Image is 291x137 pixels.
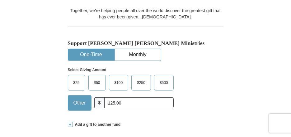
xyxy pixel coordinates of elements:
[68,49,114,61] button: One-Time
[115,49,161,61] button: Monthly
[104,97,173,108] input: Other Amount
[68,7,223,20] div: Together, we're helping people all over the world discover the greatest gift that has ever been g...
[68,68,106,72] strong: Select Giving Amount
[157,78,171,87] span: $500
[73,122,121,127] span: Add a gift to another fund
[94,97,105,108] span: $
[91,78,103,87] span: $50
[70,78,83,87] span: $25
[68,40,223,46] h5: Support [PERSON_NAME] [PERSON_NAME] Ministries
[70,98,89,108] span: Other
[134,78,148,87] span: $250
[111,78,126,87] span: $100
